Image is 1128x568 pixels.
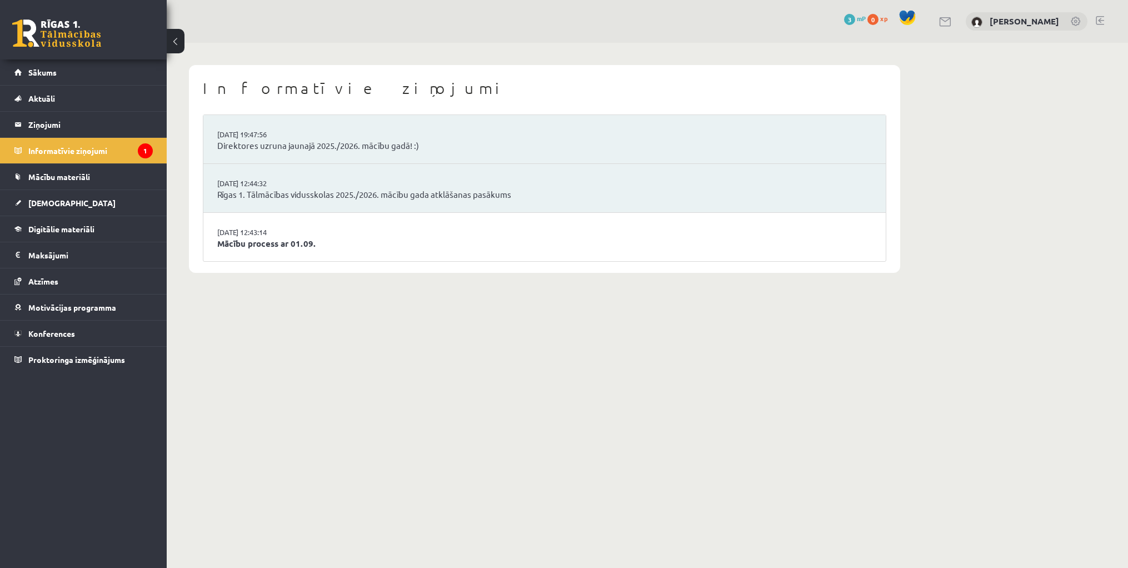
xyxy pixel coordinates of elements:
[217,188,872,201] a: Rīgas 1. Tālmācības vidusskolas 2025./2026. mācību gada atklāšanas pasākums
[880,14,887,23] span: xp
[14,86,153,111] a: Aktuāli
[867,14,893,23] a: 0 xp
[28,198,116,208] span: [DEMOGRAPHIC_DATA]
[14,216,153,242] a: Digitālie materiāli
[14,164,153,190] a: Mācību materiāli
[857,14,866,23] span: mP
[28,328,75,338] span: Konferences
[14,112,153,137] a: Ziņojumi
[28,302,116,312] span: Motivācijas programma
[14,242,153,268] a: Maksājumi
[28,224,94,234] span: Digitālie materiāli
[14,347,153,372] a: Proktoringa izmēģinājums
[28,355,125,365] span: Proktoringa izmēģinājums
[14,59,153,85] a: Sākums
[14,138,153,163] a: Informatīvie ziņojumi1
[990,16,1059,27] a: [PERSON_NAME]
[12,19,101,47] a: Rīgas 1. Tālmācības vidusskola
[28,242,153,268] legend: Maksājumi
[844,14,855,25] span: 3
[28,67,57,77] span: Sākums
[217,237,872,250] a: Mācību process ar 01.09.
[217,139,872,152] a: Direktores uzruna jaunajā 2025./2026. mācību gadā! :)
[14,190,153,216] a: [DEMOGRAPHIC_DATA]
[14,268,153,294] a: Atzīmes
[28,112,153,137] legend: Ziņojumi
[28,138,153,163] legend: Informatīvie ziņojumi
[971,17,982,28] img: Ričards Garais
[867,14,879,25] span: 0
[28,93,55,103] span: Aktuāli
[14,295,153,320] a: Motivācijas programma
[217,178,301,189] a: [DATE] 12:44:32
[28,276,58,286] span: Atzīmes
[217,227,301,238] a: [DATE] 12:43:14
[14,321,153,346] a: Konferences
[217,129,301,140] a: [DATE] 19:47:56
[203,79,886,98] h1: Informatīvie ziņojumi
[844,14,866,23] a: 3 mP
[28,172,90,182] span: Mācību materiāli
[138,143,153,158] i: 1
